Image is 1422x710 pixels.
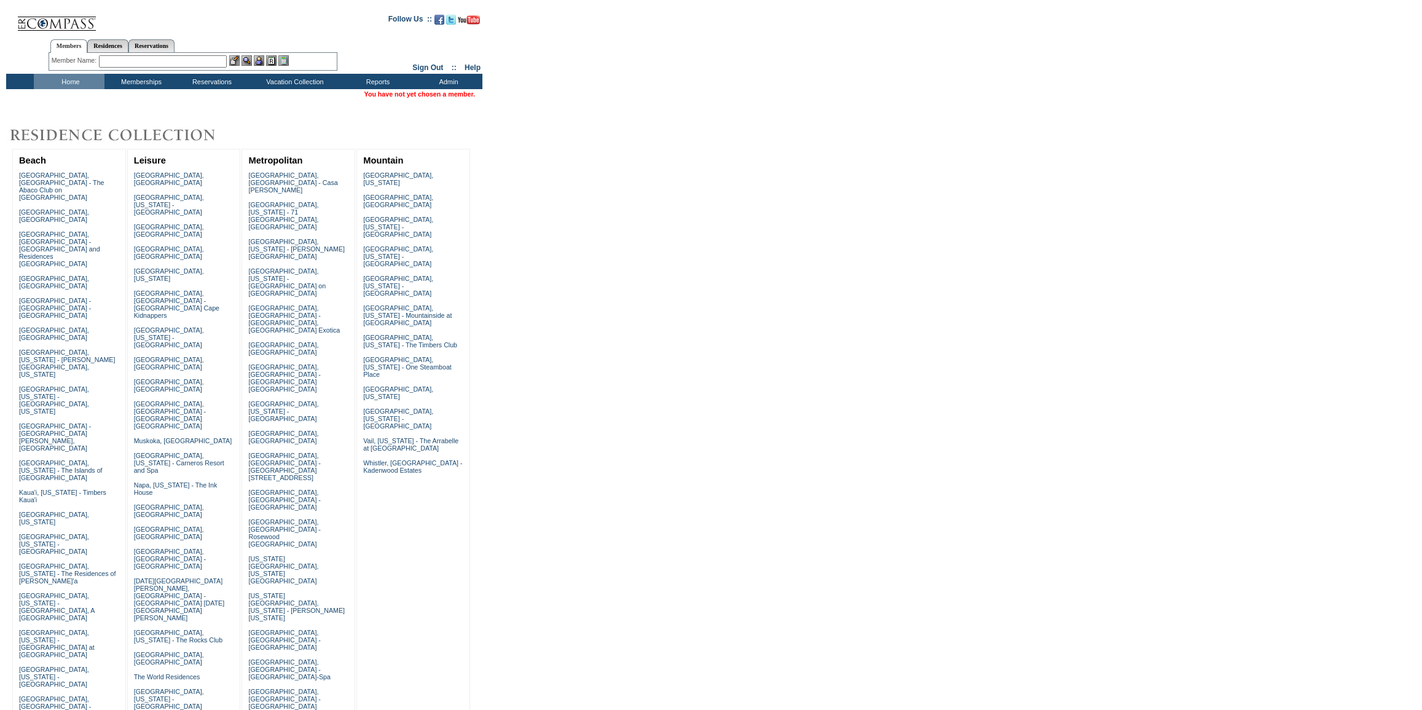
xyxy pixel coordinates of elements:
img: b_calculator.gif [278,55,289,66]
a: [GEOGRAPHIC_DATA], [US_STATE] - [GEOGRAPHIC_DATA] [363,275,433,297]
a: [GEOGRAPHIC_DATA], [GEOGRAPHIC_DATA] [134,651,204,666]
img: Destinations by Exclusive Resorts [6,123,246,148]
a: Beach [19,156,46,165]
td: Vacation Collection [246,74,341,89]
a: Muskoka, [GEOGRAPHIC_DATA] [134,437,232,444]
a: [GEOGRAPHIC_DATA], [GEOGRAPHIC_DATA] [363,194,433,208]
a: [GEOGRAPHIC_DATA], [GEOGRAPHIC_DATA] - [GEOGRAPHIC_DATA] [248,489,320,511]
a: [GEOGRAPHIC_DATA] - [GEOGRAPHIC_DATA][PERSON_NAME], [GEOGRAPHIC_DATA] [19,422,91,452]
a: [GEOGRAPHIC_DATA], [US_STATE] - [GEOGRAPHIC_DATA], [US_STATE] [19,385,89,415]
a: Follow us on Twitter [446,18,456,26]
a: [GEOGRAPHIC_DATA], [GEOGRAPHIC_DATA] [134,503,204,518]
a: [GEOGRAPHIC_DATA], [GEOGRAPHIC_DATA] - [GEOGRAPHIC_DATA] and Residences [GEOGRAPHIC_DATA] [19,231,100,267]
a: [GEOGRAPHIC_DATA], [GEOGRAPHIC_DATA] [19,208,89,223]
a: Leisure [134,156,166,165]
a: [GEOGRAPHIC_DATA], [US_STATE] - [GEOGRAPHIC_DATA], A [GEOGRAPHIC_DATA] [19,592,95,621]
a: Become our fan on Facebook [434,18,444,26]
img: Compass Home [17,6,96,31]
a: [GEOGRAPHIC_DATA], [US_STATE] - [PERSON_NAME][GEOGRAPHIC_DATA] [248,238,345,260]
a: Help [465,63,481,72]
a: [GEOGRAPHIC_DATA], [US_STATE] - The Rocks Club [134,629,223,644]
a: [GEOGRAPHIC_DATA], [GEOGRAPHIC_DATA] - [GEOGRAPHIC_DATA] [248,688,320,710]
a: Reservations [128,39,175,52]
span: You have not yet chosen a member. [364,90,475,98]
a: [GEOGRAPHIC_DATA], [US_STATE] - The Timbers Club [363,334,457,349]
td: Memberships [104,74,175,89]
a: Metropolitan [248,156,302,165]
a: [GEOGRAPHIC_DATA], [US_STATE] [363,172,433,186]
a: [GEOGRAPHIC_DATA], [GEOGRAPHIC_DATA] [134,378,204,393]
img: Become our fan on Facebook [434,15,444,25]
a: [GEOGRAPHIC_DATA], [US_STATE] - [GEOGRAPHIC_DATA] [363,408,433,430]
a: [GEOGRAPHIC_DATA], [US_STATE] [134,267,204,282]
a: Residences [87,39,128,52]
td: Home [34,74,104,89]
div: Member Name: [52,55,99,66]
a: [GEOGRAPHIC_DATA], [GEOGRAPHIC_DATA] - [GEOGRAPHIC_DATA] [GEOGRAPHIC_DATA] [248,363,320,393]
a: Whistler, [GEOGRAPHIC_DATA] - Kadenwood Estates [363,459,462,474]
img: b_edit.gif [229,55,240,66]
a: [GEOGRAPHIC_DATA], [US_STATE] [363,385,433,400]
a: [GEOGRAPHIC_DATA], [GEOGRAPHIC_DATA] - The Abaco Club on [GEOGRAPHIC_DATA] [19,172,104,201]
a: [GEOGRAPHIC_DATA], [GEOGRAPHIC_DATA] - [GEOGRAPHIC_DATA][STREET_ADDRESS] [248,452,320,481]
a: [GEOGRAPHIC_DATA], [US_STATE] - [GEOGRAPHIC_DATA] [19,666,89,688]
a: [GEOGRAPHIC_DATA], [GEOGRAPHIC_DATA] - [GEOGRAPHIC_DATA]-Spa [248,658,330,680]
span: :: [452,63,457,72]
a: [GEOGRAPHIC_DATA], [US_STATE] - Mountainside at [GEOGRAPHIC_DATA] [363,304,452,326]
a: [GEOGRAPHIC_DATA], [US_STATE] - [GEOGRAPHIC_DATA] at [GEOGRAPHIC_DATA] [19,629,95,658]
a: [GEOGRAPHIC_DATA], [GEOGRAPHIC_DATA] [134,356,204,371]
a: [GEOGRAPHIC_DATA], [GEOGRAPHIC_DATA] [134,172,204,186]
td: Follow Us :: [388,14,432,28]
img: Subscribe to our YouTube Channel [458,15,480,25]
a: [GEOGRAPHIC_DATA], [GEOGRAPHIC_DATA] [248,341,318,356]
a: Kaua'i, [US_STATE] - Timbers Kaua'i [19,489,106,503]
a: [GEOGRAPHIC_DATA], [GEOGRAPHIC_DATA] - [GEOGRAPHIC_DATA] [134,548,206,570]
a: [GEOGRAPHIC_DATA], [US_STATE] - [GEOGRAPHIC_DATA] [363,245,433,267]
a: [GEOGRAPHIC_DATA], [GEOGRAPHIC_DATA] [19,326,89,341]
img: Follow us on Twitter [446,15,456,25]
a: [DATE][GEOGRAPHIC_DATA][PERSON_NAME], [GEOGRAPHIC_DATA] - [GEOGRAPHIC_DATA] [DATE][GEOGRAPHIC_DAT... [134,577,224,621]
a: [GEOGRAPHIC_DATA], [US_STATE] - The Residences of [PERSON_NAME]'a [19,562,116,585]
a: [US_STATE][GEOGRAPHIC_DATA], [US_STATE][GEOGRAPHIC_DATA] [248,555,318,585]
a: [GEOGRAPHIC_DATA], [US_STATE] - [GEOGRAPHIC_DATA] [363,216,433,238]
a: [GEOGRAPHIC_DATA], [US_STATE] - [GEOGRAPHIC_DATA] [248,400,318,422]
a: [GEOGRAPHIC_DATA], [GEOGRAPHIC_DATA] [134,245,204,260]
a: [GEOGRAPHIC_DATA], [US_STATE] - [GEOGRAPHIC_DATA] [134,326,204,349]
a: [GEOGRAPHIC_DATA], [US_STATE] - Carneros Resort and Spa [134,452,224,474]
a: Mountain [363,156,403,165]
a: [GEOGRAPHIC_DATA], [US_STATE] - [PERSON_NAME][GEOGRAPHIC_DATA], [US_STATE] [19,349,116,378]
img: View [242,55,252,66]
a: [GEOGRAPHIC_DATA], [US_STATE] - [GEOGRAPHIC_DATA] on [GEOGRAPHIC_DATA] [248,267,326,297]
a: [GEOGRAPHIC_DATA], [GEOGRAPHIC_DATA] - Rosewood [GEOGRAPHIC_DATA] [248,518,320,548]
a: [GEOGRAPHIC_DATA], [GEOGRAPHIC_DATA] [248,430,318,444]
a: [GEOGRAPHIC_DATA], [GEOGRAPHIC_DATA] - [GEOGRAPHIC_DATA] [GEOGRAPHIC_DATA] [134,400,206,430]
a: [US_STATE][GEOGRAPHIC_DATA], [US_STATE] - [PERSON_NAME] [US_STATE] [248,592,345,621]
a: The World Residences [134,673,200,680]
a: Members [50,39,88,53]
a: [GEOGRAPHIC_DATA], [US_STATE] - [GEOGRAPHIC_DATA] [19,533,89,555]
img: Reservations [266,55,277,66]
img: i.gif [6,18,16,19]
a: [GEOGRAPHIC_DATA], [GEOGRAPHIC_DATA] - [GEOGRAPHIC_DATA] Cape Kidnappers [134,290,219,319]
a: [GEOGRAPHIC_DATA], [US_STATE] - [GEOGRAPHIC_DATA] [134,194,204,216]
a: Napa, [US_STATE] - The Ink House [134,481,218,496]
a: [GEOGRAPHIC_DATA], [GEOGRAPHIC_DATA] [19,275,89,290]
a: [GEOGRAPHIC_DATA], [US_STATE] - 71 [GEOGRAPHIC_DATA], [GEOGRAPHIC_DATA] [248,201,318,231]
a: Subscribe to our YouTube Channel [458,18,480,26]
a: [GEOGRAPHIC_DATA], [GEOGRAPHIC_DATA] - [GEOGRAPHIC_DATA] [248,629,320,651]
a: [GEOGRAPHIC_DATA], [GEOGRAPHIC_DATA] [134,526,204,540]
a: [GEOGRAPHIC_DATA], [GEOGRAPHIC_DATA] - [GEOGRAPHIC_DATA], [GEOGRAPHIC_DATA] Exotica [248,304,340,334]
a: Vail, [US_STATE] - The Arrabelle at [GEOGRAPHIC_DATA] [363,437,458,452]
a: Sign Out [412,63,443,72]
img: Impersonate [254,55,264,66]
td: Reservations [175,74,246,89]
a: [GEOGRAPHIC_DATA], [US_STATE] [19,511,89,526]
td: Admin [412,74,482,89]
a: [GEOGRAPHIC_DATA], [US_STATE] - One Steamboat Place [363,356,452,378]
a: [GEOGRAPHIC_DATA], [US_STATE] - The Islands of [GEOGRAPHIC_DATA] [19,459,103,481]
td: Reports [341,74,412,89]
a: [GEOGRAPHIC_DATA], [GEOGRAPHIC_DATA] - Casa [PERSON_NAME] [248,172,337,194]
a: [GEOGRAPHIC_DATA] - [GEOGRAPHIC_DATA] - [GEOGRAPHIC_DATA] [19,297,91,319]
a: [GEOGRAPHIC_DATA], [GEOGRAPHIC_DATA] [134,223,204,238]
